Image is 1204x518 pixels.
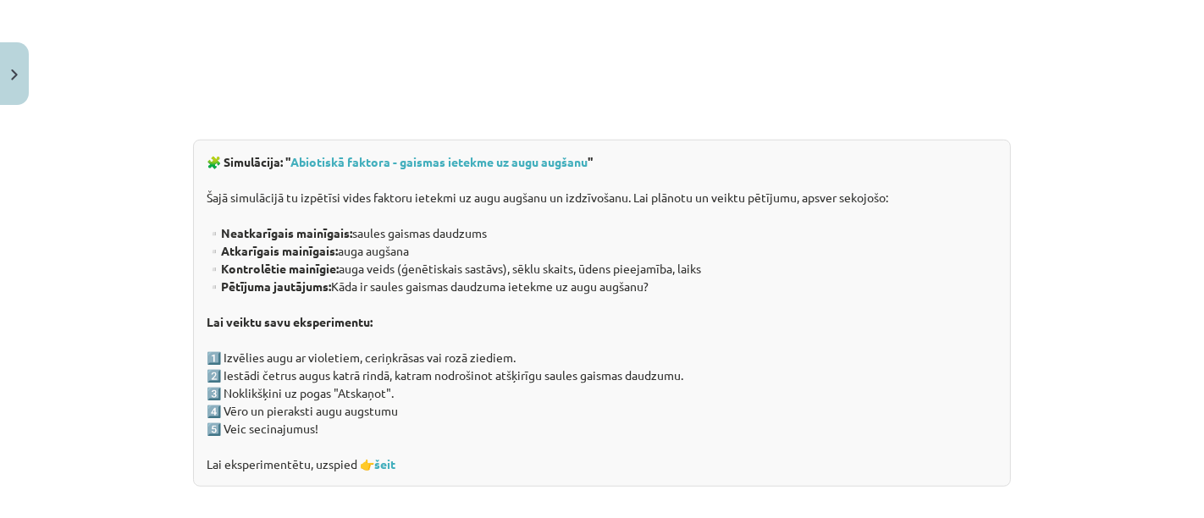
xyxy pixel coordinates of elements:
[207,243,338,258] b: ▫️Atkarīgais mainīgais:
[207,154,594,169] strong: 🧩 Simulācija: " "
[290,154,588,169] a: Abiotiskā faktora - gaismas ietekme uz augu augšanu
[207,225,352,240] b: ▫️Neatkarīgais mainīgais:
[207,261,339,276] b: ▫️Kontrolētie mainīgie:
[11,69,18,80] img: icon-close-lesson-0947bae3869378f0d4975bcd49f059093ad1ed9edebbc8119c70593378902aed.svg
[207,314,373,329] strong: Lai veiktu savu eksperimentu:
[374,456,395,471] a: šeit
[193,140,1011,487] div: Šajā simulācijā tu izpētīsi vides faktoru ietekmi uz augu augšanu un izdzīvošanu. Lai plānotu un ...
[207,278,331,294] b: ▫️Pētījuma jautājums:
